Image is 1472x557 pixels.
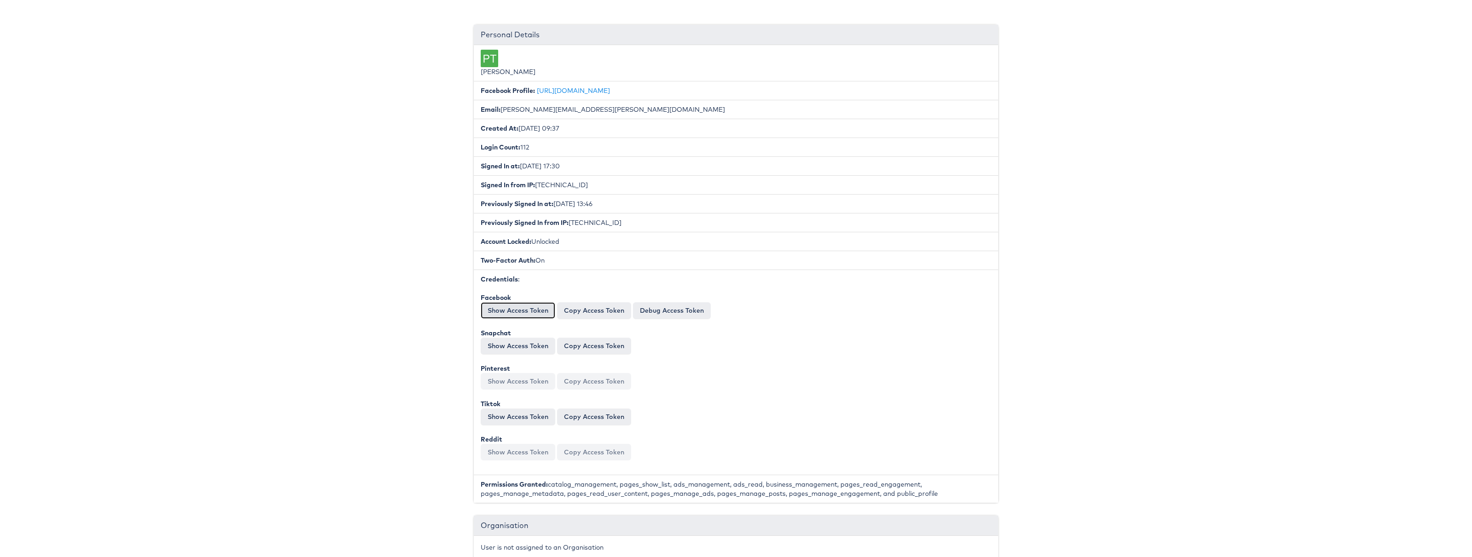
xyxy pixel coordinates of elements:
b: Tiktok [481,400,500,408]
b: Facebook Profile: [481,86,535,95]
li: [DATE] 13:46 [474,194,998,213]
li: [PERSON_NAME] [474,45,998,81]
b: Signed In at: [481,162,520,170]
button: Show Access Token [481,338,555,354]
button: Copy Access Token [557,373,631,390]
li: [TECHNICAL_ID] [474,213,998,232]
b: Account Locked: [481,237,531,246]
div: Personal Details [474,25,998,45]
li: [DATE] 09:37 [474,119,998,138]
button: Copy Access Token [557,408,631,425]
li: 112 [474,138,998,157]
b: Credentials [481,275,518,283]
a: Debug Access Token [633,302,711,319]
b: Reddit [481,435,502,443]
button: Copy Access Token [557,444,631,460]
button: Show Access Token [481,302,555,319]
b: Signed In from IP: [481,181,535,189]
b: Permissions Granted: [481,480,548,488]
b: Created At: [481,124,518,132]
b: Pinterest [481,364,510,373]
b: Snapchat [481,329,511,337]
b: Login Count: [481,143,520,151]
div: PT [481,50,498,67]
div: Organisation [474,516,998,536]
button: Show Access Token [481,373,555,390]
li: Unlocked [474,232,998,251]
button: Show Access Token [481,444,555,460]
button: Copy Access Token [557,338,631,354]
b: Email: [481,105,500,114]
li: [DATE] 17:30 [474,156,998,176]
a: [URL][DOMAIN_NAME] [537,86,610,95]
button: Show Access Token [481,408,555,425]
li: [PERSON_NAME][EMAIL_ADDRESS][PERSON_NAME][DOMAIN_NAME] [474,100,998,119]
b: Two-Factor Auth: [481,256,535,264]
b: Previously Signed In at: [481,200,553,208]
button: Copy Access Token [557,302,631,319]
li: : [474,270,998,475]
b: Previously Signed In from IP: [481,218,569,227]
li: catalog_management, pages_show_list, ads_management, ads_read, business_management, pages_read_en... [474,475,998,503]
li: [TECHNICAL_ID] [474,175,998,195]
b: Facebook [481,293,511,302]
li: On [474,251,998,270]
p: User is not assigned to an Organisation [481,543,991,552]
